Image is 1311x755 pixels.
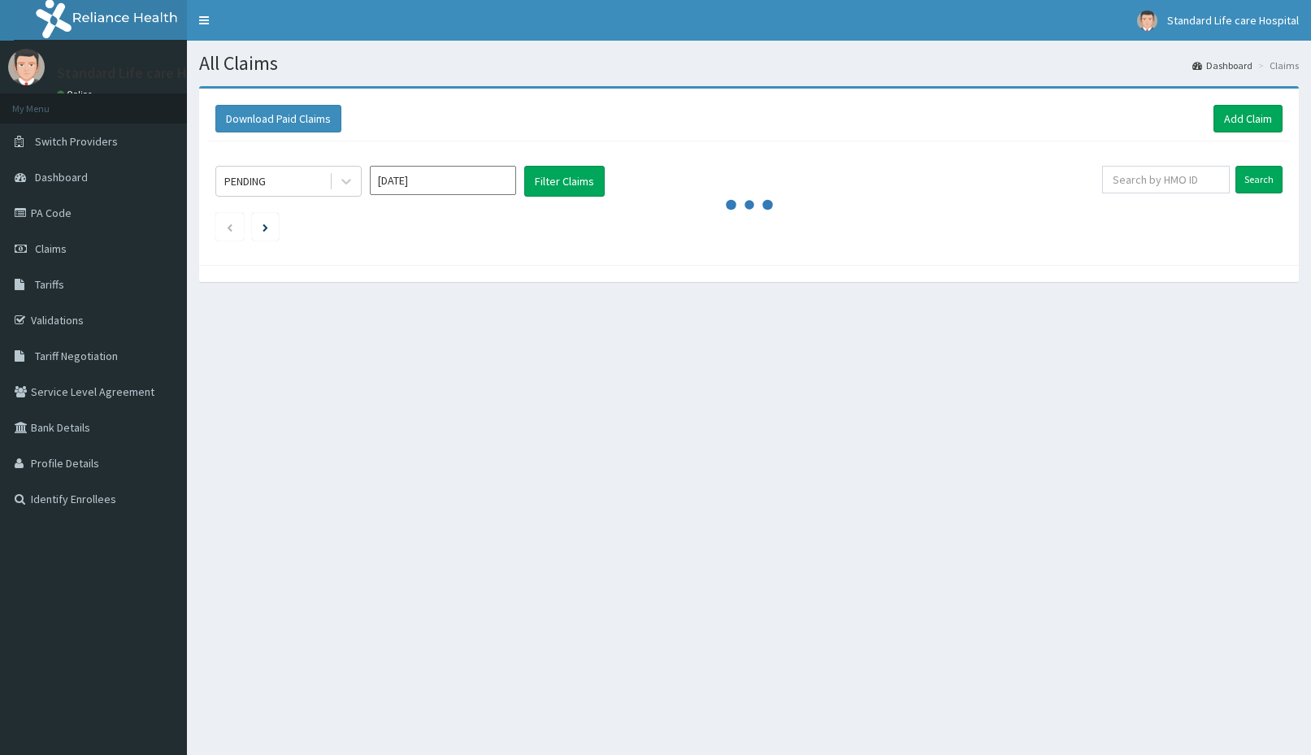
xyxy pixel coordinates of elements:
[1235,166,1283,193] input: Search
[215,105,341,132] button: Download Paid Claims
[35,277,64,292] span: Tariffs
[263,219,268,234] a: Next page
[1254,59,1299,72] li: Claims
[8,49,45,85] img: User Image
[35,241,67,256] span: Claims
[1102,166,1230,193] input: Search by HMO ID
[35,134,118,149] span: Switch Providers
[370,166,516,195] input: Select Month and Year
[57,89,96,100] a: Online
[226,219,233,234] a: Previous page
[57,66,231,80] p: Standard Life care Hospital
[35,170,88,184] span: Dashboard
[1167,13,1299,28] span: Standard Life care Hospital
[1213,105,1283,132] a: Add Claim
[1137,11,1157,31] img: User Image
[199,53,1299,74] h1: All Claims
[725,180,774,229] svg: audio-loading
[1192,59,1252,72] a: Dashboard
[35,349,118,363] span: Tariff Negotiation
[224,173,266,189] div: PENDING
[524,166,605,197] button: Filter Claims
